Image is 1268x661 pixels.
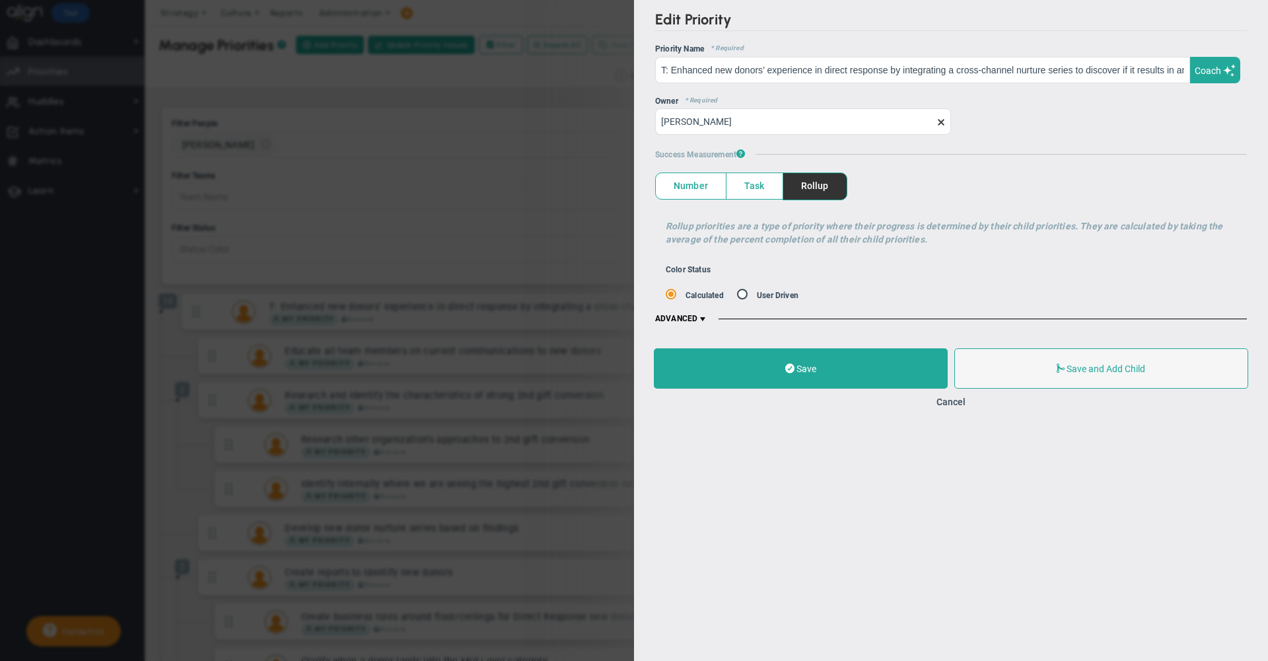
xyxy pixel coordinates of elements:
[655,314,708,325] span: ADVANCED
[1195,65,1221,76] span: Coach
[796,364,816,374] span: Save
[936,397,966,407] button: Cancel
[666,219,1237,246] p: Rollup priorities are a type of priority where their progress is determined by their child priori...
[655,97,1247,106] div: Owner
[686,291,724,300] label: Calculated
[726,173,783,199] span: Task
[954,348,1248,389] button: Save and Add Child
[655,108,951,135] input: Search or Invite Team Members
[783,173,847,199] span: Rollup
[678,97,718,106] span: * Required
[655,44,1247,54] div: Priority Name
[704,44,744,54] span: * Required
[666,265,1014,274] div: Color Status
[656,173,726,199] span: Number
[655,149,745,159] span: Success Measurement
[1190,57,1240,83] button: Coach
[951,115,962,128] span: clear
[654,348,948,389] button: Save
[757,291,798,300] label: User Driven
[655,11,1247,31] h2: Edit Priority
[1067,364,1145,374] span: Save and Add Child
